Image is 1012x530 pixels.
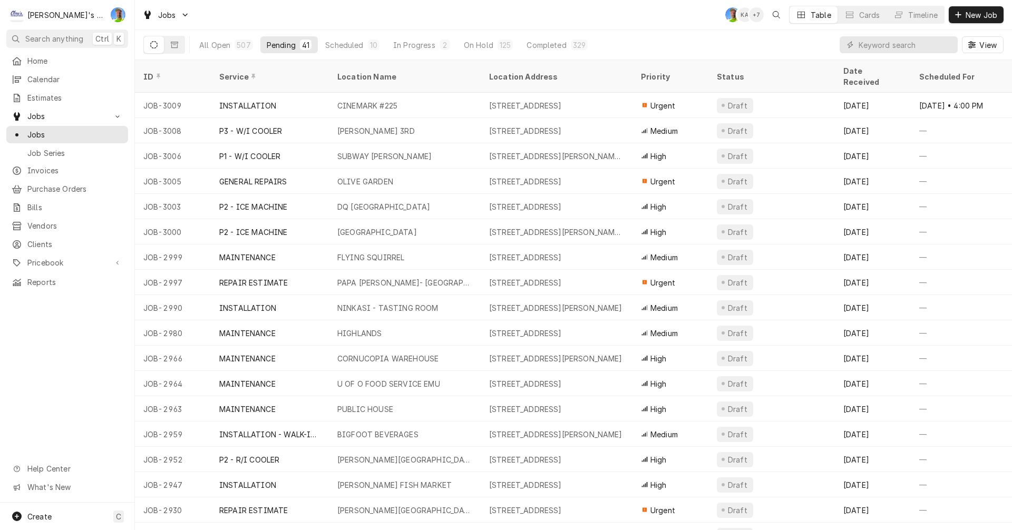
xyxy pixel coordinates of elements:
button: Open search [768,6,785,23]
div: Service [219,71,318,82]
span: High [650,151,667,162]
div: [DATE] [835,371,911,396]
div: Scheduled [325,40,363,51]
span: Create [27,512,52,521]
div: P2 - R/I COOLER [219,454,279,465]
div: [STREET_ADDRESS] [489,125,562,136]
div: JOB-2930 [135,497,211,523]
span: High [650,378,667,389]
div: Draft [726,277,749,288]
div: [DATE] [835,93,911,118]
div: P2 - ICE MACHINE [219,201,288,212]
div: Priority [641,71,698,82]
div: [DATE] [835,447,911,472]
div: GA [111,7,125,22]
div: FLYING SQUIRREL [337,252,404,263]
div: U OF O FOOD SERVICE EMU [337,378,440,389]
span: C [116,511,121,522]
div: JOB-2990 [135,295,211,320]
div: [STREET_ADDRESS] [489,252,562,263]
div: Table [811,9,831,21]
div: DQ [GEOGRAPHIC_DATA] [337,201,430,212]
div: [DATE] [835,244,911,270]
div: JOB-3009 [135,93,211,118]
a: Calendar [6,71,128,88]
div: [DATE] [835,396,911,421]
div: PAPA [PERSON_NAME]- [GEOGRAPHIC_DATA] [337,277,472,288]
div: Draft [726,125,749,136]
div: INSTALLATION - WALK-IN BOXES [219,429,320,440]
span: Urgent [650,100,675,111]
div: Completed [527,40,566,51]
div: JOB-3006 [135,143,211,169]
div: INSTALLATION [219,479,276,490]
div: Draft [726,252,749,263]
span: Medium [650,302,678,313]
a: Go to Pricebook [6,254,128,271]
span: Reports [27,277,123,288]
span: New Job [964,9,999,21]
div: Draft [726,100,749,111]
div: [STREET_ADDRESS] [489,201,562,212]
span: Vendors [27,220,123,231]
div: Draft [726,505,749,516]
span: High [650,479,667,490]
div: Draft [726,353,749,364]
div: [STREET_ADDRESS] [489,454,562,465]
button: New Job [949,6,1004,23]
div: On Hold [464,40,493,51]
div: [DATE] [835,346,911,371]
div: [DATE] [835,497,911,523]
div: MAINTENANCE [219,353,276,364]
span: Urgent [650,505,675,516]
div: [STREET_ADDRESS] [489,100,562,111]
a: Bills [6,199,128,216]
span: Medium [650,125,678,136]
input: Keyword search [859,36,952,53]
div: Location Address [489,71,622,82]
div: [DATE] [835,194,911,219]
div: [DATE] [835,472,911,497]
span: Search anything [25,33,83,44]
div: C [9,7,24,22]
span: Medium [650,429,678,440]
div: Draft [726,404,749,415]
div: OLIVE GARDEN [337,176,393,187]
span: Medium [650,252,678,263]
div: [STREET_ADDRESS][PERSON_NAME] [489,429,622,440]
span: Urgent [650,277,675,288]
div: HIGHLANDS [337,328,382,339]
a: Vendors [6,217,128,234]
div: REPAIR ESTIMATE [219,277,288,288]
div: Draft [726,328,749,339]
div: JOB-2999 [135,244,211,270]
div: Status [717,71,824,82]
div: BIGFOOT BEVERAGES [337,429,419,440]
div: JOB-2964 [135,371,211,396]
div: [DATE] [835,219,911,244]
div: JOB-3000 [135,219,211,244]
div: JOB-2952 [135,447,211,472]
div: [STREET_ADDRESS][PERSON_NAME][PERSON_NAME] [489,227,624,238]
a: Go to Jobs [138,6,194,24]
div: Draft [726,429,749,440]
a: Estimates [6,89,128,106]
span: Jobs [27,129,123,140]
div: P1 - W/I COOLER [219,151,280,162]
div: Timeline [908,9,938,21]
div: [STREET_ADDRESS] [489,277,562,288]
span: View [977,40,999,51]
div: [PERSON_NAME] 3RD [337,125,415,136]
div: Draft [726,378,749,389]
span: Estimates [27,92,123,103]
span: Purchase Orders [27,183,123,194]
div: [STREET_ADDRESS][PERSON_NAME] [489,353,622,364]
div: [DATE] [835,295,911,320]
span: High [650,404,667,415]
div: [STREET_ADDRESS] [489,505,562,516]
div: 507 [237,40,250,51]
a: Clients [6,235,128,253]
span: Urgent [650,176,675,187]
span: Bills [27,202,123,213]
div: [STREET_ADDRESS] [489,404,562,415]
